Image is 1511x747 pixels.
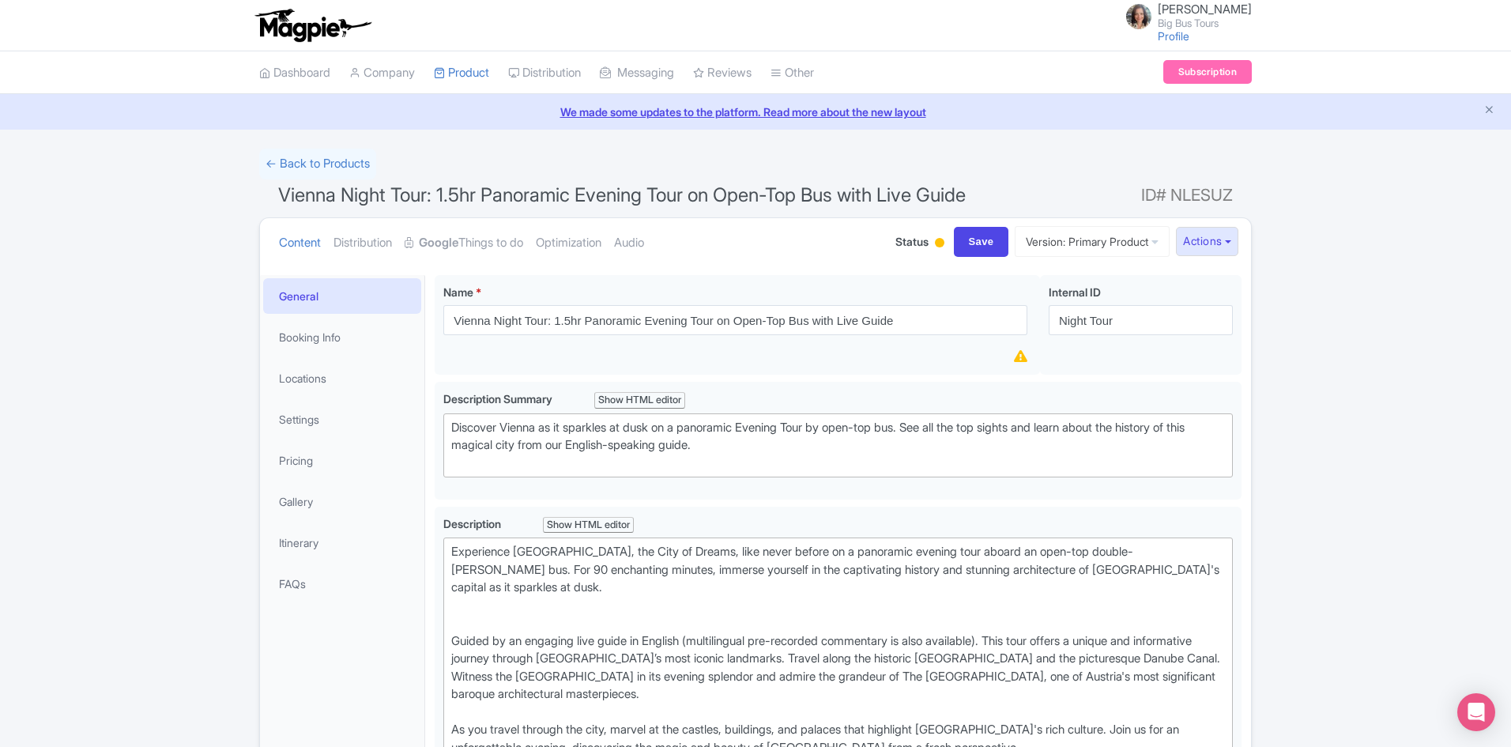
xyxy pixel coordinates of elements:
[895,233,929,250] span: Status
[263,278,421,314] a: General
[954,227,1009,257] input: Save
[263,525,421,560] a: Itinerary
[333,218,392,268] a: Distribution
[405,218,523,268] a: GoogleThings to do
[263,360,421,396] a: Locations
[600,51,674,95] a: Messaging
[9,104,1502,120] a: We made some updates to the platform. Read more about the new layout
[434,51,489,95] a: Product
[349,51,415,95] a: Company
[508,51,581,95] a: Distribution
[419,234,458,252] strong: Google
[278,183,966,206] span: Vienna Night Tour: 1.5hr Panoramic Evening Tour on Open-Top Bus with Live Guide
[543,517,634,534] div: Show HTML editor
[1158,18,1252,28] small: Big Bus Tours
[251,8,374,43] img: logo-ab69f6fb50320c5b225c76a69d11143b.png
[932,232,948,256] div: Building
[263,566,421,602] a: FAQs
[1457,693,1495,731] div: Open Intercom Messenger
[1049,285,1101,299] span: Internal ID
[693,51,752,95] a: Reviews
[443,392,555,406] span: Description Summary
[451,419,1225,473] div: Discover Vienna as it sparkles at dusk on a panoramic Evening Tour by open-top bus. See all the t...
[259,51,330,95] a: Dashboard
[1483,102,1495,120] button: Close announcement
[594,392,685,409] div: Show HTML editor
[771,51,814,95] a: Other
[1141,179,1233,211] span: ID# NLESUZ
[259,149,376,179] a: ← Back to Products
[1163,60,1252,84] a: Subscription
[1158,29,1189,43] a: Profile
[263,319,421,355] a: Booking Info
[614,218,644,268] a: Audio
[1158,2,1252,17] span: [PERSON_NAME]
[1176,227,1238,256] button: Actions
[443,517,503,530] span: Description
[279,218,321,268] a: Content
[263,402,421,437] a: Settings
[1117,3,1252,28] a: [PERSON_NAME] Big Bus Tours
[1015,226,1170,257] a: Version: Primary Product
[443,285,473,299] span: Name
[536,218,601,268] a: Optimization
[1126,4,1151,29] img: jfp7o2nd6rbrsspqilhl.jpg
[263,443,421,478] a: Pricing
[263,484,421,519] a: Gallery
